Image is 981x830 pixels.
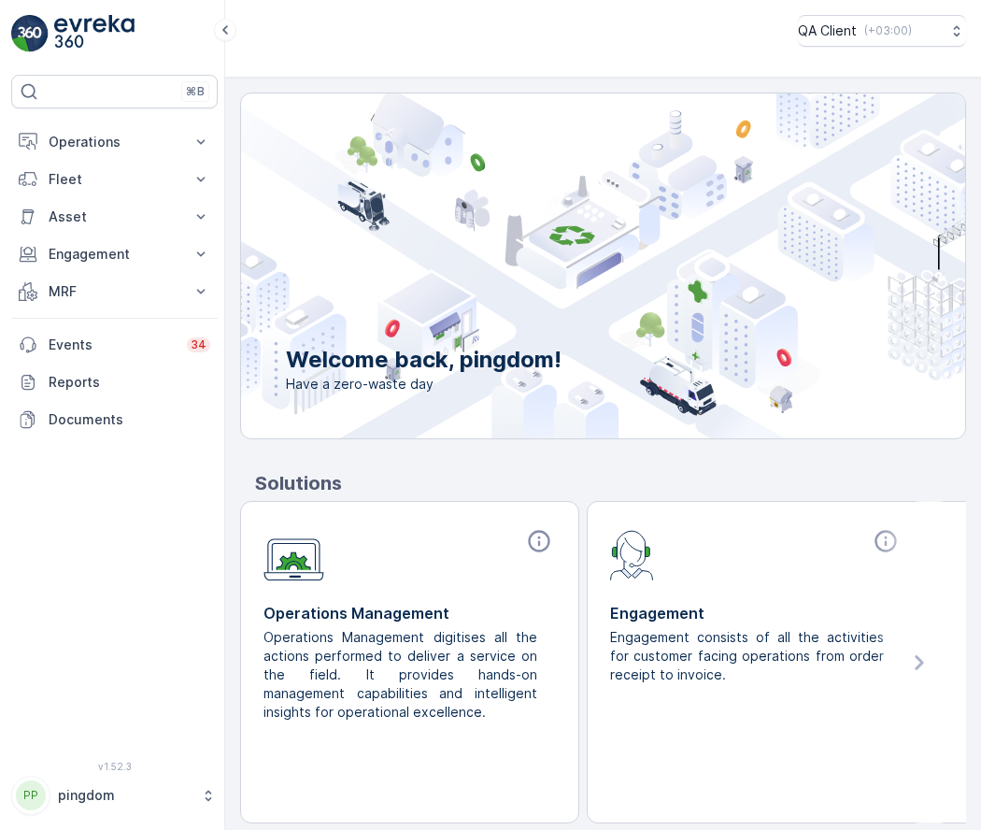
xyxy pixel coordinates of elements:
p: MRF [49,282,180,301]
p: Asset [49,207,180,226]
button: Asset [11,198,218,236]
p: ⌘B [186,84,205,99]
img: city illustration [157,93,965,438]
p: Operations [49,133,180,151]
button: MRF [11,273,218,310]
p: QA Client [798,21,857,40]
p: Solutions [255,469,966,497]
p: Engagement [610,602,903,624]
p: Reports [49,373,210,392]
p: Fleet [49,170,180,189]
img: module-icon [610,528,654,580]
img: logo_light-DOdMpM7g.png [54,15,135,52]
p: Documents [49,410,210,429]
p: 34 [191,337,206,352]
p: ( +03:00 ) [864,23,912,38]
a: Reports [11,364,218,401]
img: module-icon [263,528,324,581]
button: Operations [11,123,218,161]
img: logo [11,15,49,52]
div: PP [16,780,46,810]
button: Engagement [11,236,218,273]
a: Documents [11,401,218,438]
p: Engagement [49,245,180,264]
button: QA Client(+03:00) [798,15,966,47]
p: Operations Management [263,602,556,624]
p: Operations Management digitises all the actions performed to deliver a service on the field. It p... [263,628,541,722]
button: PPpingdom [11,776,218,815]
a: Events34 [11,326,218,364]
span: Have a zero-waste day [286,375,562,394]
p: Engagement consists of all the activities for customer facing operations from order receipt to in... [610,628,888,684]
p: Welcome back, pingdom! [286,345,562,375]
span: v 1.52.3 [11,761,218,772]
p: Events [49,336,176,354]
p: pingdom [58,786,192,805]
button: Fleet [11,161,218,198]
